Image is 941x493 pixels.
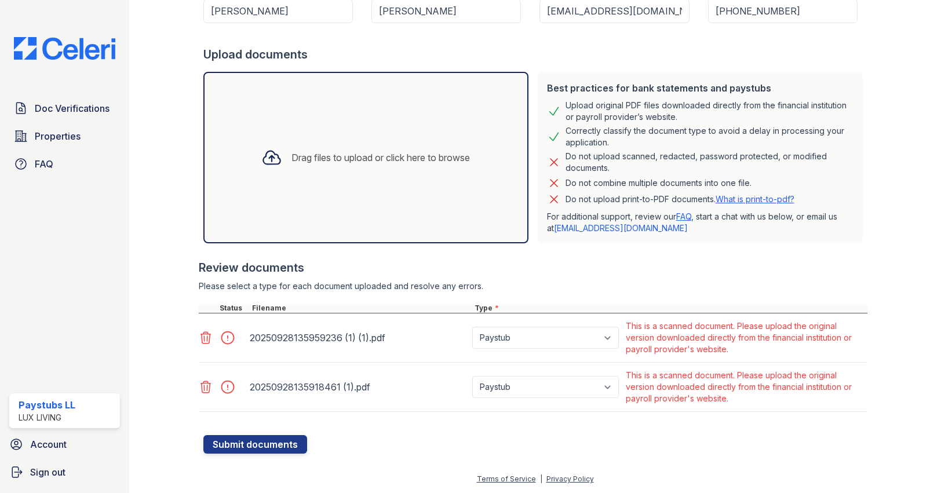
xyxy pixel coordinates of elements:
div: Upload documents [203,46,867,63]
p: Do not upload print-to-PDF documents. [566,193,794,205]
div: 20250928135959236 (1) (1).pdf [250,328,468,347]
span: Doc Verifications [35,101,110,115]
a: [EMAIL_ADDRESS][DOMAIN_NAME] [554,223,688,233]
button: Submit documents [203,435,307,454]
div: Lux Living [19,412,75,423]
div: This is a scanned document. Please upload the original version downloaded directly from the finan... [626,370,865,404]
div: Type [472,304,867,313]
div: Correctly classify the document type to avoid a delay in processing your application. [566,125,854,148]
div: Do not upload scanned, redacted, password protected, or modified documents. [566,151,854,174]
span: Sign out [30,465,65,479]
p: For additional support, review our , start a chat with us below, or email us at [547,211,854,234]
div: Drag files to upload or click here to browse [291,151,470,165]
div: Upload original PDF files downloaded directly from the financial institution or payroll provider’... [566,100,854,123]
a: FAQ [9,152,120,176]
a: What is print-to-pdf? [716,194,794,204]
a: Privacy Policy [546,474,594,483]
div: Best practices for bank statements and paystubs [547,81,854,95]
a: Sign out [5,461,125,484]
a: Account [5,433,125,456]
a: FAQ [676,211,691,221]
a: Terms of Service [477,474,536,483]
div: Do not combine multiple documents into one file. [566,176,752,190]
div: Review documents [199,260,867,276]
span: Account [30,437,67,451]
div: Status [217,304,250,313]
img: CE_Logo_Blue-a8612792a0a2168367f1c8372b55b34899dd931a85d93a1a3d3e32e68fde9ad4.png [5,37,125,60]
span: FAQ [35,157,53,171]
div: 20250928135918461 (1).pdf [250,378,468,396]
div: Paystubs LL [19,398,75,412]
a: Doc Verifications [9,97,120,120]
div: Filename [250,304,472,313]
a: Properties [9,125,120,148]
div: | [540,474,542,483]
div: Please select a type for each document uploaded and resolve any errors. [199,280,867,292]
div: This is a scanned document. Please upload the original version downloaded directly from the finan... [626,320,865,355]
span: Properties [35,129,81,143]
